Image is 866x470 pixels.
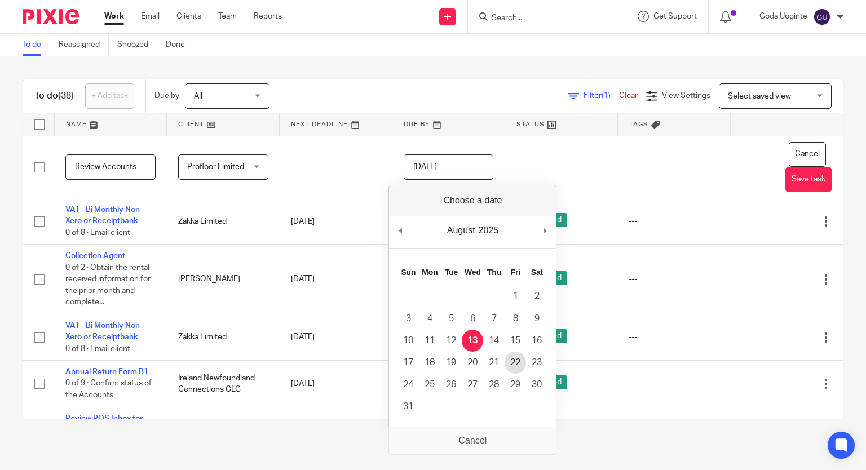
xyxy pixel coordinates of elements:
td: [DATE] [280,314,392,360]
span: (1) [602,92,611,100]
span: 0 of 9 · Confirm status of the Accounts [65,380,152,400]
span: All [194,92,202,100]
span: Get Support [653,12,697,20]
div: 2025 [477,222,501,239]
button: 4 [419,308,440,330]
div: --- [629,378,719,389]
button: 16 [526,330,547,352]
span: View Settings [662,92,710,100]
span: 0 of 8 · Email client [65,345,130,353]
button: 5 [440,308,462,330]
button: 25 [419,374,440,396]
button: 27 [462,374,483,396]
a: VAT - Bi Monthly Non Xero or Receiptbank [65,322,140,341]
button: 18 [419,352,440,374]
p: Due by [154,90,179,101]
button: 10 [397,330,419,352]
button: 8 [505,308,526,330]
div: August [445,222,477,239]
button: 2 [526,285,547,307]
a: Clear [619,92,638,100]
button: 17 [397,352,419,374]
abbr: Saturday [531,268,544,277]
a: Done [166,34,193,56]
button: 19 [440,352,462,374]
button: 31 [397,396,419,418]
a: Clients [176,11,201,22]
button: Save task [785,167,832,192]
a: Reassigned [59,34,109,56]
abbr: Monday [422,268,438,277]
button: 29 [505,374,526,396]
a: Work [104,11,124,22]
button: 15 [505,330,526,352]
abbr: Friday [511,268,521,277]
button: Next Month [539,222,550,239]
a: Team [218,11,237,22]
button: 7 [483,308,505,330]
abbr: Tuesday [445,268,458,277]
a: VAT - Bi Monthly Non Xero or Receiptbank [65,206,140,225]
td: --- [280,136,392,198]
img: Pixie [23,9,79,24]
span: Tags [629,121,648,127]
a: + Add task [85,83,134,109]
button: 26 [440,374,462,396]
span: Filter [584,92,619,100]
a: Snoozed [117,34,157,56]
abbr: Thursday [487,268,501,277]
button: 12 [440,330,462,352]
td: [DATE] [280,198,392,245]
span: Select saved view [728,92,791,100]
div: --- [629,216,719,227]
button: 23 [526,352,547,374]
button: Cancel [789,142,826,167]
a: To do [23,34,50,56]
input: Search [491,14,592,24]
button: 11 [419,330,440,352]
div: --- [629,273,719,285]
td: --- [505,136,617,198]
button: 20 [462,352,483,374]
span: 0 of 8 · Email client [65,229,130,237]
button: 1 [505,285,526,307]
button: 28 [483,374,505,396]
abbr: Sunday [401,268,416,277]
button: 9 [526,308,547,330]
input: Use the arrow keys to pick a date [404,154,494,180]
td: Zakka Limited [167,314,280,360]
div: --- [629,331,719,343]
td: [DATE] [280,407,392,453]
button: 30 [526,374,547,396]
td: Zakka Limited [167,198,280,245]
button: 6 [462,308,483,330]
button: 3 [397,308,419,330]
input: Task name [65,154,156,180]
a: Review ROS Inbox for [PERSON_NAME] & save down [65,415,154,446]
a: Annual Return Form B1 [65,368,148,376]
td: [DATE] [280,361,392,407]
td: Ireland Newfoundland Connections CLG [167,361,280,407]
span: (38) [58,91,74,100]
td: --- [617,136,730,198]
span: 0 of 2 · Obtain the rental received information for the prior month and complete... [65,264,151,307]
span: Profloor Limited [187,163,244,171]
h1: To do [34,90,74,102]
img: svg%3E [813,8,831,26]
p: Goda Uoginte [759,11,807,22]
abbr: Wednesday [465,268,481,277]
button: 13 [462,330,483,352]
button: 21 [483,352,505,374]
button: 14 [483,330,505,352]
a: Reports [254,11,282,22]
button: 24 [397,374,419,396]
td: [DATE] [280,245,392,314]
a: Collection Agent [65,252,125,260]
button: 22 [505,352,526,374]
a: Email [141,11,160,22]
button: Previous Month [395,222,406,239]
td: [PERSON_NAME] [167,245,280,314]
